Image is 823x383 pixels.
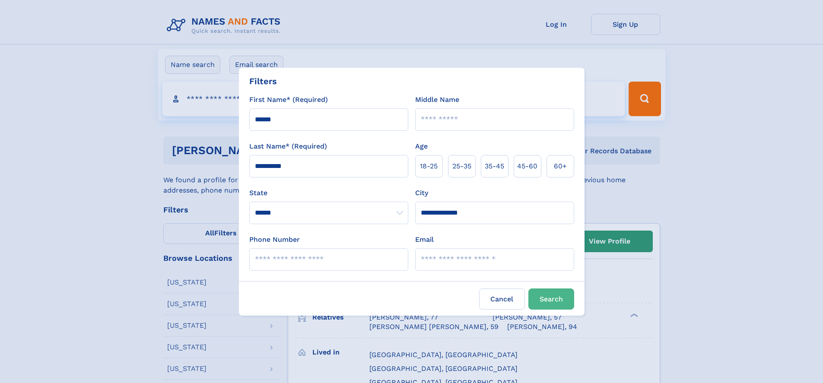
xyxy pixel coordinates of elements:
label: State [249,188,408,198]
label: Cancel [479,288,525,310]
span: 18‑25 [420,161,438,171]
span: 60+ [554,161,567,171]
label: Phone Number [249,234,300,245]
label: First Name* (Required) [249,95,328,105]
button: Search [528,288,574,310]
span: 25‑35 [452,161,471,171]
label: Last Name* (Required) [249,141,327,152]
div: Filters [249,75,277,88]
span: 35‑45 [485,161,504,171]
label: Age [415,141,428,152]
label: Middle Name [415,95,459,105]
label: City [415,188,428,198]
label: Email [415,234,434,245]
span: 45‑60 [517,161,537,171]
